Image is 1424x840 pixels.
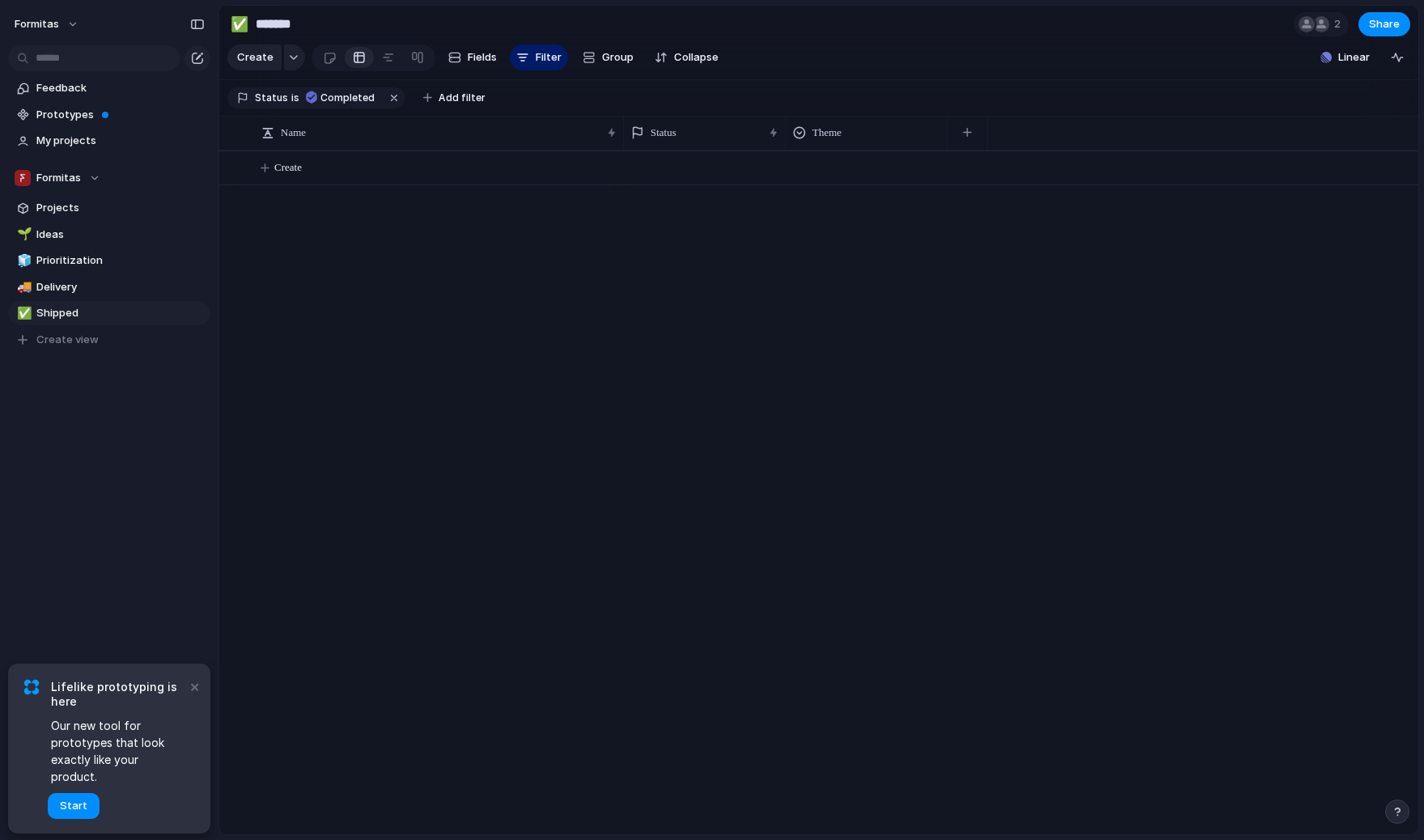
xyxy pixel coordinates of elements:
button: Formitas [7,11,87,37]
span: Lifelike prototyping is here [51,680,186,709]
a: Projects [8,196,210,220]
button: Create view [8,328,210,352]
span: Name [281,125,306,141]
span: My projects [36,133,205,149]
a: ✅Shipped [8,301,210,325]
button: Dismiss [184,677,204,696]
span: Create view [36,332,99,348]
span: Collapse [674,49,718,66]
span: Linear [1338,49,1370,66]
span: Theme [812,125,841,141]
a: Prototypes [8,103,210,127]
a: My projects [8,129,210,153]
button: is [288,89,303,107]
span: Formitas [15,16,59,32]
div: 🧊 [17,252,28,270]
span: Status [651,125,676,141]
span: Status [255,91,288,105]
a: 🚚Delivery [8,275,210,299]
div: ✅ [17,304,28,323]
span: Ideas [36,227,205,243]
span: Shipped [36,305,205,321]
button: Filter [510,45,568,70]
span: Group [602,49,634,66]
span: Projects [36,200,205,216]
button: Start [48,793,100,819]
button: Collapse [648,45,725,70]
span: Feedback [36,80,205,96]
span: Share [1369,16,1400,32]
span: Create [237,49,273,66]
span: 2 [1334,16,1346,32]
div: 🚚 [17,278,28,296]
button: Fields [442,45,503,70]
button: ✅ [15,305,31,321]
div: 🌱 [17,225,28,244]
a: 🧊Prioritization [8,248,210,273]
button: 🌱 [15,227,31,243]
button: Completed [301,89,384,107]
span: Fields [468,49,497,66]
button: Add filter [413,87,495,109]
span: Start [60,798,87,814]
button: Linear [1314,45,1376,70]
button: Group [574,45,642,70]
button: 🚚 [15,279,31,295]
span: Delivery [36,279,205,295]
span: Filter [536,49,562,66]
span: is [291,91,299,105]
a: Feedback [8,76,210,100]
a: 🌱Ideas [8,223,210,247]
span: Prototypes [36,107,205,123]
button: Formitas [8,166,210,190]
span: Formitas [36,170,81,186]
div: ✅ [231,13,248,35]
span: Prioritization [36,252,205,269]
span: Create [274,159,302,176]
span: Our new tool for prototypes that look exactly like your product. [51,717,186,785]
button: Create [227,45,282,70]
span: Completed [320,91,375,105]
button: 🧊 [15,252,31,269]
span: Add filter [439,91,485,105]
button: ✅ [227,11,252,37]
button: Share [1358,12,1410,36]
